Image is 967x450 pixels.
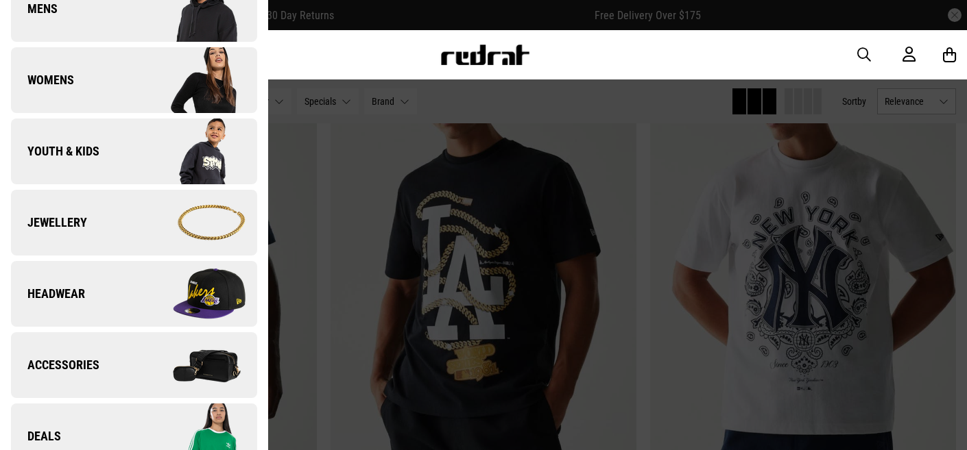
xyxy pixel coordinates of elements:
img: Redrat logo [440,45,530,65]
span: Deals [11,428,61,445]
a: Accessories Company [11,332,257,398]
span: Youth & Kids [11,143,99,160]
a: Jewellery Company [11,190,257,255]
img: Company [134,188,256,257]
img: Company [134,117,256,186]
a: Youth & Kids Company [11,118,257,184]
a: Headwear Company [11,261,257,327]
span: Accessories [11,357,99,373]
span: Mens [11,1,58,17]
span: Headwear [11,286,85,302]
img: Company [134,260,256,328]
button: Open LiveChat chat widget [11,5,52,47]
a: Womens Company [11,47,257,113]
img: Company [134,331,256,399]
span: Jewellery [11,214,87,231]
span: Womens [11,72,74,88]
img: Company [134,46,256,114]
